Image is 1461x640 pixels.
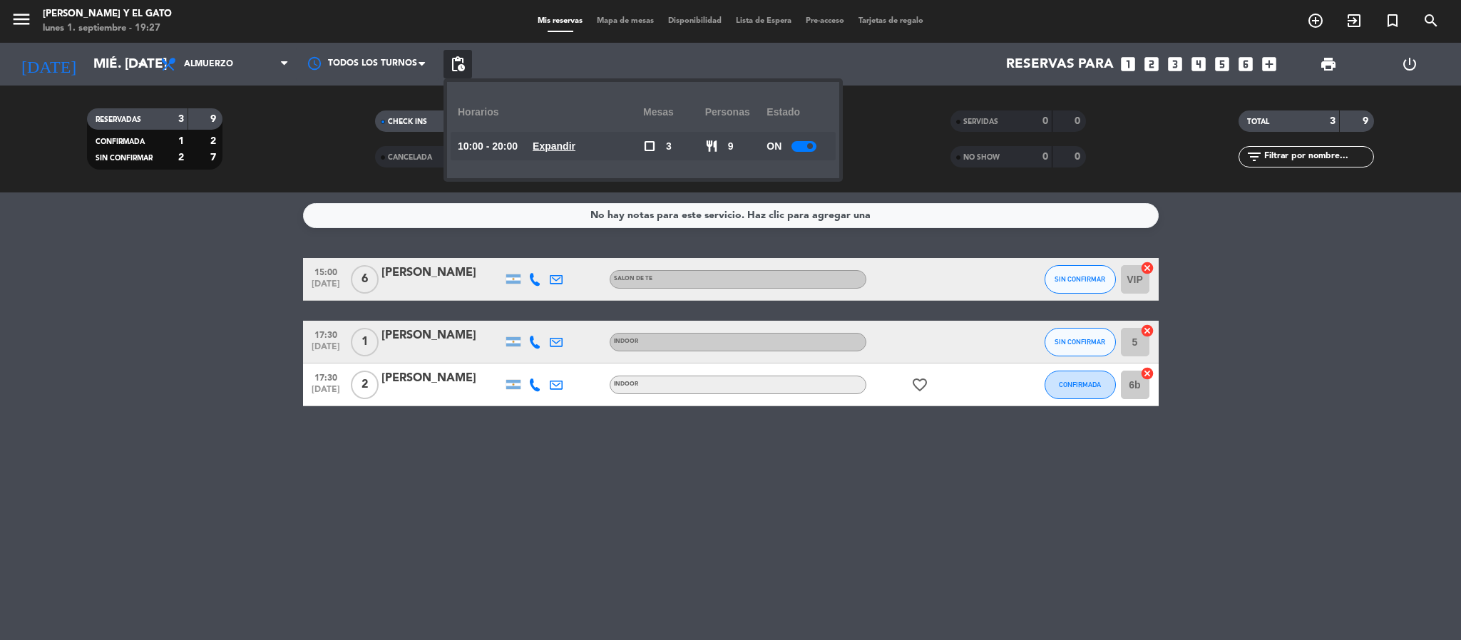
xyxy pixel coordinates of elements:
span: INDOOR [614,381,638,387]
span: SALON DE TE [614,276,652,282]
button: CONFIRMADA [1045,371,1116,399]
span: 17:30 [308,326,344,342]
strong: 0 [1042,116,1048,126]
span: 17:30 [308,368,344,385]
span: Mapa de mesas [590,17,661,25]
span: restaurant [705,140,718,153]
span: INDOOR [614,339,638,344]
i: search [1422,12,1440,29]
i: looks_4 [1189,55,1208,73]
input: Filtrar por nombre... [1263,149,1373,165]
span: TOTAL [1247,118,1269,125]
i: [DATE] [11,48,86,80]
i: add_circle_outline [1307,12,1324,29]
span: Mis reservas [530,17,590,25]
div: [PERSON_NAME] [381,264,503,282]
strong: 0 [1075,152,1083,162]
span: pending_actions [449,56,466,73]
div: [PERSON_NAME] [381,326,503,345]
div: lunes 1. septiembre - 19:27 [43,21,172,36]
span: Lista de Espera [729,17,799,25]
div: personas [705,93,767,132]
span: 2 [351,371,379,399]
span: CONFIRMADA [96,138,145,145]
span: 9 [728,138,734,155]
strong: 2 [178,153,184,162]
u: Expandir [533,140,575,152]
span: SIN CONFIRMAR [96,155,153,162]
i: filter_list [1246,148,1263,165]
span: Almuerzo [184,59,233,69]
i: power_settings_new [1401,56,1418,73]
strong: 7 [210,153,219,162]
span: print [1320,56,1337,73]
i: favorite_border [911,376,928,393]
span: 10:00 - 20:00 [458,138,518,155]
div: Horarios [458,93,643,132]
i: looks_one [1119,55,1137,73]
strong: 0 [1042,152,1048,162]
i: looks_3 [1166,55,1184,73]
span: Reservas para [1006,56,1114,72]
div: [PERSON_NAME] y El Gato [43,7,172,21]
span: SIN CONFIRMAR [1055,338,1105,346]
strong: 0 [1075,116,1083,126]
span: CANCELADA [388,154,432,161]
i: cancel [1140,261,1154,275]
span: [DATE] [308,279,344,296]
span: CHECK INS [388,118,427,125]
span: 15:00 [308,263,344,279]
span: Disponibilidad [661,17,729,25]
strong: 3 [178,114,184,124]
span: [DATE] [308,342,344,358]
i: exit_to_app [1345,12,1363,29]
strong: 3 [1330,116,1336,126]
button: menu [11,9,32,35]
span: SIN CONFIRMAR [1055,275,1105,283]
span: check_box_outline_blank [643,140,656,153]
span: RESERVADAS [96,116,141,123]
div: LOG OUT [1369,43,1450,86]
span: ON [767,138,781,155]
span: 1 [351,328,379,356]
strong: 1 [178,136,184,146]
div: No hay notas para este servicio. Haz clic para agregar una [590,207,871,224]
i: looks_5 [1213,55,1231,73]
span: [DATE] [308,385,344,401]
i: looks_6 [1236,55,1255,73]
button: SIN CONFIRMAR [1045,265,1116,294]
strong: 9 [210,114,219,124]
i: cancel [1140,366,1154,381]
i: cancel [1140,324,1154,338]
span: Tarjetas de regalo [851,17,931,25]
strong: 2 [210,136,219,146]
span: NO SHOW [963,154,1000,161]
button: SIN CONFIRMAR [1045,328,1116,356]
span: CONFIRMADA [1059,381,1101,388]
i: add_box [1260,55,1278,73]
i: turned_in_not [1384,12,1401,29]
div: Mesas [643,93,705,132]
span: SERVIDAS [963,118,998,125]
i: arrow_drop_down [133,56,150,73]
i: menu [11,9,32,30]
span: 3 [666,138,672,155]
i: looks_two [1142,55,1161,73]
div: Estado [767,93,829,132]
div: [PERSON_NAME] [381,369,503,388]
strong: 9 [1363,116,1371,126]
span: Pre-acceso [799,17,851,25]
span: 6 [351,265,379,294]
